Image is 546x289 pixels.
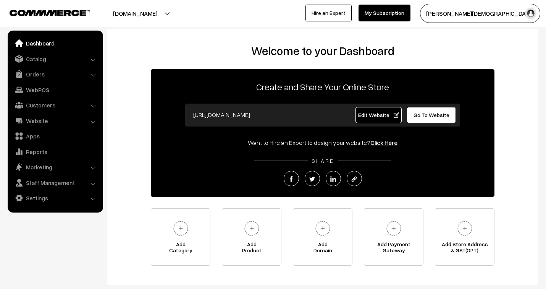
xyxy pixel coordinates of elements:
a: Add PaymentGateway [364,208,423,266]
button: [DOMAIN_NAME] [86,4,184,23]
span: Add Product [222,241,281,257]
a: Settings [10,191,100,205]
a: Website [10,114,100,128]
a: Edit Website [355,107,402,123]
img: plus.svg [454,218,475,239]
a: Catalog [10,52,100,66]
img: COMMMERCE [10,10,90,16]
a: AddDomain [293,208,352,266]
a: WebPOS [10,83,100,97]
img: plus.svg [312,218,333,239]
span: Add Category [151,241,210,257]
img: plus.svg [383,218,404,239]
div: Want to Hire an Expert to design your website? [151,138,494,147]
a: Reports [10,145,100,159]
a: AddCategory [151,208,210,266]
img: user [525,8,536,19]
a: Orders [10,67,100,81]
span: Add Store Address & GST(OPT) [435,241,494,257]
button: [PERSON_NAME][DEMOGRAPHIC_DATA] [420,4,540,23]
a: Dashboard [10,36,100,50]
img: plus.svg [170,218,191,239]
a: Marketing [10,160,100,174]
span: Add Domain [293,241,352,257]
p: Create and Share Your Online Store [151,80,494,94]
a: COMMMERCE [10,8,76,17]
a: Staff Management [10,176,100,190]
span: Go To Website [414,112,449,118]
span: Edit Website [358,112,399,118]
span: SHARE [308,157,338,164]
h2: Welcome to your Dashboard [115,44,531,58]
a: Customers [10,98,100,112]
a: Add Store Address& GST(OPT) [435,208,494,266]
span: Add Payment Gateway [364,241,423,257]
a: My Subscription [359,5,410,21]
a: Apps [10,129,100,143]
a: Hire an Expert [305,5,352,21]
a: Click Here [370,139,397,146]
a: Go To Website [407,107,456,123]
a: AddProduct [222,208,281,266]
img: plus.svg [241,218,262,239]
